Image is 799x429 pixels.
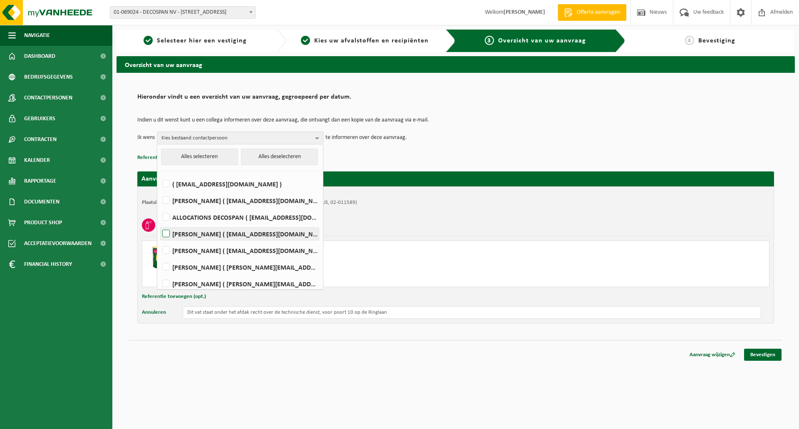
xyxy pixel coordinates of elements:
[744,349,782,361] a: Bevestigen
[575,8,622,17] span: Offerte aanvragen
[24,67,73,87] span: Bedrijfsgegevens
[180,258,489,265] div: Ophalen en plaatsen lege
[685,36,694,45] span: 4
[161,278,319,290] label: [PERSON_NAME] ( [PERSON_NAME][EMAIL_ADDRESS][DOMAIN_NAME] )
[325,131,407,144] p: te informeren over deze aanvraag.
[485,36,494,45] span: 3
[141,176,204,182] strong: Aanvraag voor [DATE]
[142,306,166,319] button: Annuleren
[290,36,439,46] a: 2Kies uw afvalstoffen en recipiënten
[24,233,92,254] span: Acceptatievoorwaarden
[24,254,72,275] span: Financial History
[24,87,72,108] span: Contactpersonen
[24,129,57,150] span: Contracten
[683,349,742,361] a: Aanvraag wijzigen
[161,149,238,165] button: Alles selecteren
[137,152,201,163] button: Referentie toevoegen (opt.)
[314,37,429,44] span: Kies uw afvalstoffen en recipiënten
[24,25,50,46] span: Navigatie
[137,131,155,144] p: Ik wens
[117,56,795,72] h2: Overzicht van uw aanvraag
[157,131,323,144] button: Kies bestaand contactpersoon
[698,37,735,44] span: Bevestiging
[161,228,319,240] label: [PERSON_NAME] ( [EMAIL_ADDRESS][DOMAIN_NAME] )
[504,9,545,15] strong: [PERSON_NAME]
[180,276,489,283] div: Aantal leveren: 1
[24,108,55,129] span: Gebruikers
[161,132,312,144] span: Kies bestaand contactpersoon
[183,306,761,319] input: Geef hier uw opmerking
[24,46,55,67] span: Dashboard
[241,149,318,165] button: Alles deselecteren
[161,194,319,207] label: [PERSON_NAME] ( [EMAIL_ADDRESS][DOMAIN_NAME] )
[161,261,319,273] label: [PERSON_NAME] ( [PERSON_NAME][EMAIL_ADDRESS][DOMAIN_NAME] )
[110,7,255,18] span: 01-069024 - DECOSPAN NV - 8930 MENEN, LAGEWEG 33
[110,6,256,19] span: 01-069024 - DECOSPAN NV - 8930 MENEN, LAGEWEG 33
[137,117,774,123] p: Indien u dit wenst kunt u een collega informeren over deze aanvraag, die ontvangt dan een kopie v...
[24,171,56,191] span: Rapportage
[180,269,489,276] div: Aantal ophalen : 1
[121,36,270,46] a: 1Selecteer hier een vestiging
[301,36,310,45] span: 2
[24,191,60,212] span: Documenten
[558,4,626,21] a: Offerte aanvragen
[161,244,319,257] label: [PERSON_NAME] ( [EMAIL_ADDRESS][DOMAIN_NAME] )
[161,211,319,223] label: ALLOCATIONS DECOSPAN ( [EMAIL_ADDRESS][DOMAIN_NAME] )
[24,150,50,171] span: Kalender
[142,291,206,302] button: Referentie toevoegen (opt.)
[498,37,586,44] span: Overzicht van uw aanvraag
[144,36,153,45] span: 1
[137,94,774,105] h2: Hieronder vindt u een overzicht van uw aanvraag, gegroepeerd per datum.
[161,178,319,190] label: ( [EMAIL_ADDRESS][DOMAIN_NAME] )
[24,212,62,233] span: Product Shop
[146,245,171,270] img: PB-OT-0200-MET-00-03.png
[142,200,178,205] strong: Plaatsingsadres:
[157,37,247,44] span: Selecteer hier een vestiging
